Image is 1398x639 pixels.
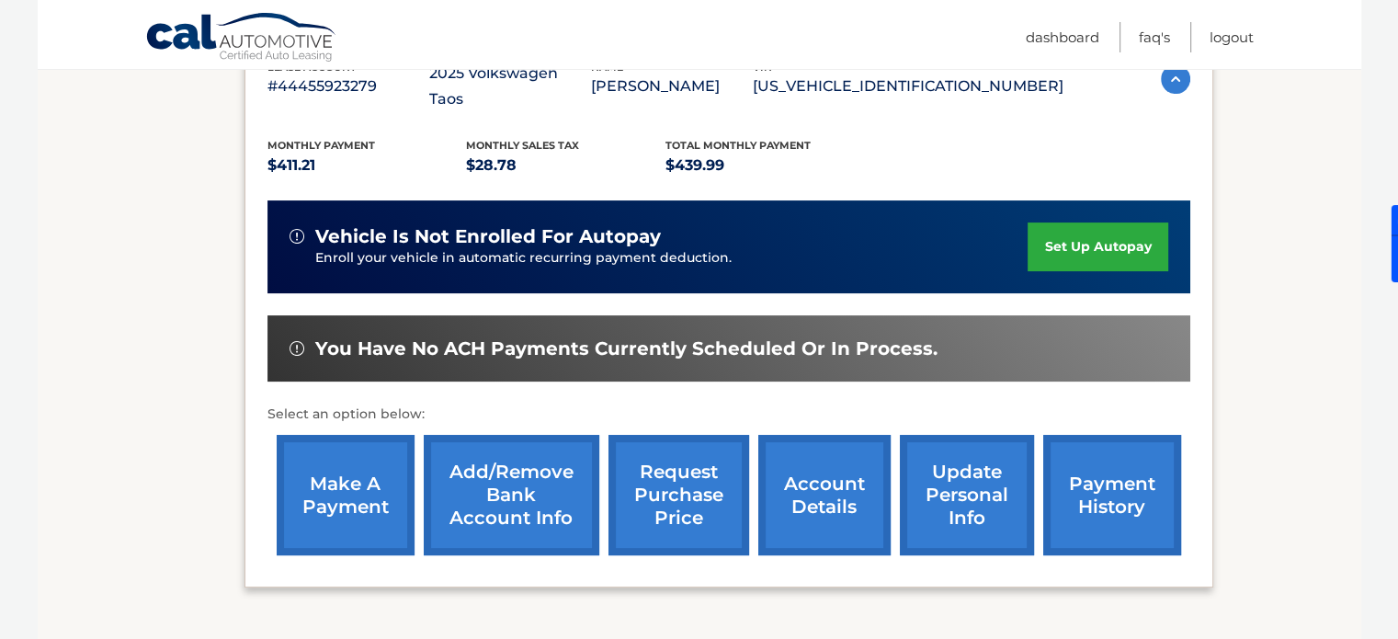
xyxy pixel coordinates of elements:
[267,404,1190,426] p: Select an option below:
[758,435,891,555] a: account details
[466,153,665,178] p: $28.78
[665,139,811,152] span: Total Monthly Payment
[1161,64,1190,94] img: accordion-active.svg
[753,74,1063,99] p: [US_VEHICLE_IDENTIFICATION_NUMBER]
[290,229,304,244] img: alert-white.svg
[466,139,579,152] span: Monthly sales Tax
[665,153,865,178] p: $439.99
[267,153,467,178] p: $411.21
[608,435,749,555] a: request purchase price
[267,74,429,99] p: #44455923279
[1139,22,1170,52] a: FAQ's
[1028,223,1167,271] a: set up autopay
[1043,435,1181,555] a: payment history
[315,337,938,360] span: You have no ACH payments currently scheduled or in process.
[429,61,591,112] p: 2025 Volkswagen Taos
[424,435,599,555] a: Add/Remove bank account info
[145,12,338,65] a: Cal Automotive
[290,341,304,356] img: alert-white.svg
[900,435,1034,555] a: update personal info
[277,435,415,555] a: make a payment
[591,74,753,99] p: [PERSON_NAME]
[315,225,661,248] span: vehicle is not enrolled for autopay
[315,248,1029,268] p: Enroll your vehicle in automatic recurring payment deduction.
[267,139,375,152] span: Monthly Payment
[1026,22,1099,52] a: Dashboard
[1210,22,1254,52] a: Logout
